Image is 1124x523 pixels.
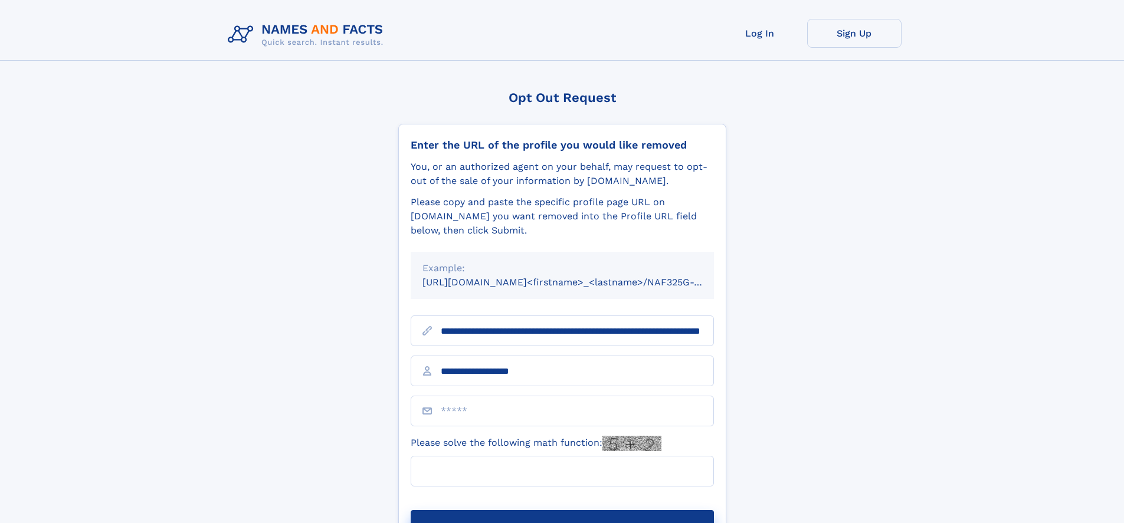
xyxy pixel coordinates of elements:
[411,436,661,451] label: Please solve the following math function:
[422,277,736,288] small: [URL][DOMAIN_NAME]<firstname>_<lastname>/NAF325G-xxxxxxxx
[223,19,393,51] img: Logo Names and Facts
[807,19,902,48] a: Sign Up
[411,195,714,238] div: Please copy and paste the specific profile page URL on [DOMAIN_NAME] you want removed into the Pr...
[411,139,714,152] div: Enter the URL of the profile you would like removed
[398,90,726,105] div: Opt Out Request
[411,160,714,188] div: You, or an authorized agent on your behalf, may request to opt-out of the sale of your informatio...
[713,19,807,48] a: Log In
[422,261,702,275] div: Example:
